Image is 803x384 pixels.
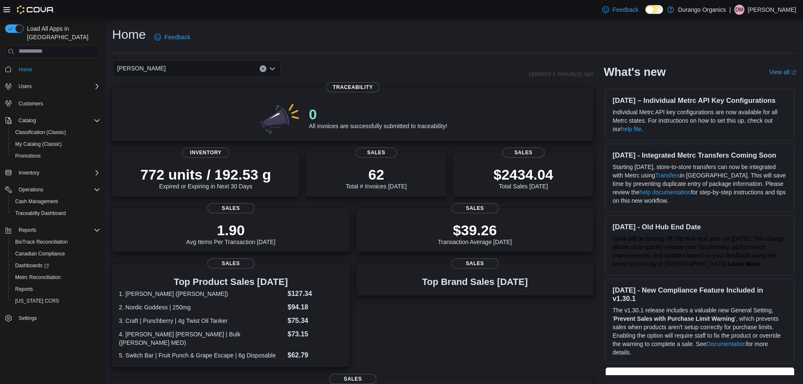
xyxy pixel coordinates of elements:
[19,169,39,176] span: Inventory
[119,317,284,325] dt: 3. Craft | Punchberry | 4g Twist Oil Tanker
[2,184,104,196] button: Operations
[12,272,64,282] a: Metrc Reconciliation
[8,260,104,271] a: Dashboards
[734,5,744,15] div: Daniel Mendoza
[451,258,499,269] span: Sales
[769,69,796,75] a: View allExternal link
[12,139,100,149] span: My Catalog (Classic)
[2,81,104,92] button: Users
[19,100,43,107] span: Customers
[15,99,46,109] a: Customers
[8,271,104,283] button: Metrc Reconciliation
[346,166,406,190] div: Total # Invoices [DATE]
[260,65,266,72] button: Clear input
[287,302,343,312] dd: $94.18
[12,127,100,137] span: Classification (Classic)
[15,286,33,293] span: Reports
[287,350,343,360] dd: $62.79
[599,1,642,18] a: Feedback
[326,82,380,92] span: Traceability
[614,315,735,322] strong: Prevent Sales with Purchase Limit Warning
[612,5,638,14] span: Feedback
[8,295,104,307] button: [US_STATE] CCRS
[791,70,796,75] svg: External link
[12,127,70,137] a: Classification (Classic)
[736,5,744,15] span: DM
[140,166,271,183] p: 772 units / 192.53 g
[494,166,553,190] div: Total Sales [DATE]
[346,166,406,183] p: 62
[8,236,104,248] button: BioTrack Reconciliation
[12,296,62,306] a: [US_STATE] CCRS
[15,153,41,159] span: Promotions
[15,115,100,126] span: Catalog
[5,60,100,346] nav: Complex example
[15,225,40,235] button: Reports
[15,298,59,304] span: [US_STATE] CCRS
[8,196,104,207] button: Cash Management
[8,207,104,219] button: Traceabilty Dashboard
[8,150,104,162] button: Promotions
[140,166,271,190] div: Expired or Expiring in Next 30 Days
[748,5,796,15] p: [PERSON_NAME]
[12,237,71,247] a: BioTrack Reconciliation
[8,248,104,260] button: Canadian Compliance
[19,117,36,124] span: Catalog
[287,289,343,299] dd: $127.34
[12,237,100,247] span: BioTrack Reconciliation
[12,208,100,218] span: Traceabilty Dashboard
[8,283,104,295] button: Reports
[604,65,666,79] h2: What's new
[12,139,65,149] a: My Catalog (Classic)
[15,185,47,195] button: Operations
[15,64,35,75] a: Home
[2,115,104,126] button: Catalog
[612,96,787,105] h3: [DATE] – Individual Metrc API Key Configurations
[678,5,726,15] p: Durango Organics
[15,274,61,281] span: Metrc Reconciliation
[2,224,104,236] button: Reports
[12,151,100,161] span: Promotions
[287,329,343,339] dd: $73.15
[15,115,39,126] button: Catalog
[258,101,302,134] img: 0
[12,260,52,271] a: Dashboards
[612,151,787,159] h3: [DATE] - Integrated Metrc Transfers Coming Soon
[24,24,100,41] span: Load All Apps in [GEOGRAPHIC_DATA]
[186,222,276,245] div: Avg Items Per Transaction [DATE]
[119,290,284,298] dt: 1. [PERSON_NAME] ([PERSON_NAME])
[15,210,66,217] span: Traceabilty Dashboard
[12,272,100,282] span: Metrc Reconciliation
[151,29,193,46] a: Feedback
[728,260,760,267] a: Learn More
[15,98,100,109] span: Customers
[117,63,166,73] span: [PERSON_NAME]
[12,196,100,207] span: Cash Management
[612,223,787,231] h3: [DATE] - Old Hub End Date
[529,70,594,77] p: Updated 1 minute(s) ago
[119,351,284,360] dt: 5. Switch Bar | Fruit Punch & Grape Escape | 6g Disposable
[12,284,100,294] span: Reports
[12,260,100,271] span: Dashboards
[15,198,58,205] span: Cash Management
[438,222,512,245] div: Transaction Average [DATE]
[621,126,641,132] a: help file
[15,313,100,323] span: Settings
[164,33,190,41] span: Feedback
[15,313,40,323] a: Settings
[15,239,68,245] span: BioTrack Reconciliation
[639,189,691,196] a: help documentation
[438,222,512,239] p: $39.26
[15,185,100,195] span: Operations
[17,5,54,14] img: Cova
[19,83,32,90] span: Users
[12,284,36,294] a: Reports
[15,250,65,257] span: Canadian Compliance
[112,26,146,43] h1: Home
[309,106,447,129] div: All invoices are successfully submitted to traceability!
[15,81,35,91] button: Users
[612,235,785,267] span: Cova will be turning off Old Hub next year on [DATE]. This change allows us to quickly release ne...
[309,106,447,123] p: 0
[329,374,376,384] span: Sales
